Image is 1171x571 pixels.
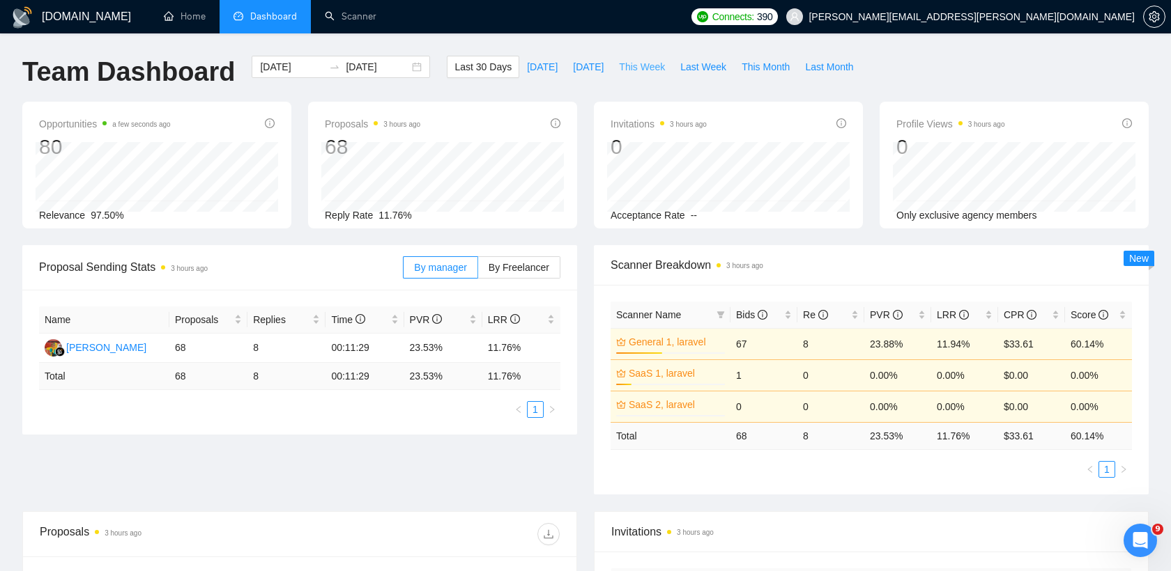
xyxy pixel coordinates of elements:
span: Only exclusive agency members [896,210,1037,221]
td: 0.00% [864,391,931,422]
a: setting [1143,11,1165,22]
div: 0 [611,134,707,160]
span: info-circle [959,310,969,320]
time: 3 hours ago [968,120,1005,128]
span: info-circle [1099,310,1108,320]
span: By Freelancer [489,262,549,273]
span: Proposals [175,312,231,327]
span: -- [691,210,697,221]
span: Last Month [805,59,853,75]
td: 23.53 % [864,422,931,449]
time: 3 hours ago [670,120,707,128]
span: info-circle [265,118,275,128]
a: homeHome [164,10,206,22]
h1: Team Dashboard [22,56,235,88]
td: 11.76 % [482,363,560,390]
a: General 1, laravel [629,334,722,350]
button: download [537,523,560,545]
span: 11.76% [378,210,411,221]
div: 80 [39,134,171,160]
div: [PERSON_NAME] [66,340,146,355]
td: 60.14 % [1065,422,1132,449]
td: $33.61 [998,328,1065,359]
td: 1 [730,359,797,391]
td: 0.00% [864,359,931,391]
button: This Week [611,56,673,78]
span: dashboard [234,11,243,21]
a: 1 [1099,462,1115,477]
span: user [790,12,799,22]
span: This Week [619,59,665,75]
time: 3 hours ago [171,265,208,272]
span: swap-right [329,61,340,72]
span: info-circle [818,310,828,320]
img: upwork-logo.png [697,11,708,22]
td: 0.00% [931,359,998,391]
button: right [1115,461,1132,478]
span: info-circle [1122,118,1132,128]
button: left [1082,461,1099,478]
button: [DATE] [519,56,565,78]
button: left [510,401,527,418]
span: Proposals [325,116,420,132]
span: [DATE] [573,59,604,75]
td: 23.53% [404,334,482,363]
span: right [548,405,556,414]
td: 0 [730,391,797,422]
span: left [1086,465,1094,474]
td: 00:11:29 [326,334,404,363]
span: Scanner Name [616,309,681,320]
td: 8 [247,334,326,363]
button: right [544,401,560,418]
span: Time [331,314,365,325]
button: [DATE] [565,56,611,78]
time: 3 hours ago [726,262,763,269]
td: 0.00% [1065,359,1132,391]
a: searchScanner [325,10,376,22]
td: 67 [730,328,797,359]
span: crown [616,400,626,409]
span: left [514,405,523,414]
td: 11.76 % [931,422,998,449]
input: Start date [260,59,323,75]
span: Reply Rate [325,210,373,221]
span: PVR [870,309,903,320]
a: 1 [528,402,543,417]
span: info-circle [355,314,365,324]
img: logo [11,6,33,29]
a: IH[PERSON_NAME] [45,341,146,352]
a: SaaS 1, laravel [629,366,722,381]
span: crown [616,368,626,378]
span: Scanner Breakdown [611,256,1132,274]
span: Last Week [680,59,726,75]
button: Last Week [673,56,734,78]
span: Bids [736,309,767,320]
td: $ 33.61 [998,422,1065,449]
td: 60.14% [1065,328,1132,359]
span: download [538,529,559,540]
div: Proposals [40,523,300,545]
span: info-circle [836,118,846,128]
li: Previous Page [510,401,527,418]
td: 8 [797,422,864,449]
span: Dashboard [250,10,297,22]
img: IH [45,339,62,357]
time: 3 hours ago [105,529,141,537]
td: 68 [169,334,247,363]
span: Acceptance Rate [611,210,685,221]
span: 97.50% [91,210,123,221]
span: LRR [937,309,969,320]
span: Last 30 Days [454,59,512,75]
li: 1 [527,401,544,418]
div: 68 [325,134,420,160]
span: info-circle [1027,310,1036,320]
li: Previous Page [1082,461,1099,478]
span: Profile Views [896,116,1005,132]
span: to [329,61,340,72]
td: 11.76% [482,334,560,363]
span: Relevance [39,210,85,221]
div: 0 [896,134,1005,160]
a: SaaS 2, laravel [629,397,722,412]
th: Replies [247,306,326,334]
span: right [1119,465,1128,474]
